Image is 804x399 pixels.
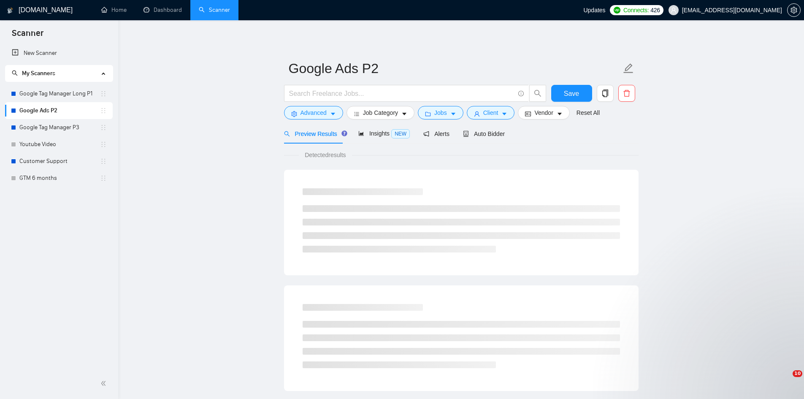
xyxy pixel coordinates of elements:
[557,111,563,117] span: caret-down
[354,111,360,117] span: bars
[19,170,100,187] a: GTM 6 months
[425,111,431,117] span: folder
[623,63,634,74] span: edit
[597,90,613,97] span: copy
[341,130,348,137] div: Tooltip anchor
[501,111,507,117] span: caret-down
[671,7,677,13] span: user
[597,85,614,102] button: copy
[12,45,106,62] a: New Scanner
[787,3,801,17] button: setting
[5,102,113,119] li: Google Ads P2
[463,131,469,137] span: robot
[474,111,480,117] span: user
[100,379,109,388] span: double-left
[284,131,290,137] span: search
[358,130,364,136] span: area-chart
[793,370,802,377] span: 10
[100,158,107,165] span: holder
[391,129,410,138] span: NEW
[534,108,553,117] span: Vendor
[401,111,407,117] span: caret-down
[289,88,514,99] input: Search Freelance Jobs...
[618,85,635,102] button: delete
[5,119,113,136] li: Google Tag Manager P3
[564,88,579,99] span: Save
[423,131,429,137] span: notification
[5,27,50,45] span: Scanner
[19,153,100,170] a: Customer Support
[518,91,524,96] span: info-circle
[347,106,414,119] button: barsJob Categorycaret-down
[788,7,800,14] span: setting
[450,111,456,117] span: caret-down
[100,90,107,97] span: holder
[483,108,498,117] span: Client
[12,70,18,76] span: search
[619,90,635,97] span: delete
[100,141,107,148] span: holder
[551,85,592,102] button: Save
[358,130,410,137] span: Insights
[199,6,230,14] a: searchScanner
[775,370,796,391] iframe: Intercom live chat
[525,111,531,117] span: idcard
[5,136,113,153] li: Youtube Video
[530,90,546,97] span: search
[5,153,113,170] li: Customer Support
[363,108,398,117] span: Job Category
[623,5,649,15] span: Connects:
[100,107,107,114] span: holder
[418,106,463,119] button: folderJobscaret-down
[614,7,620,14] img: upwork-logo.png
[518,106,569,119] button: idcardVendorcaret-down
[143,6,182,14] a: dashboardDashboard
[19,85,100,102] a: Google Tag Manager Long P1
[22,70,55,77] span: My Scanners
[5,85,113,102] li: Google Tag Manager Long P1
[330,111,336,117] span: caret-down
[289,58,621,79] input: Scanner name...
[284,130,345,137] span: Preview Results
[12,70,55,77] span: My Scanners
[467,106,515,119] button: userClientcaret-down
[7,4,13,17] img: logo
[291,111,297,117] span: setting
[100,124,107,131] span: holder
[19,136,100,153] a: Youtube Video
[299,150,352,160] span: Detected results
[423,130,449,137] span: Alerts
[100,175,107,182] span: holder
[5,170,113,187] li: GTM 6 months
[300,108,327,117] span: Advanced
[583,7,605,14] span: Updates
[787,7,801,14] a: setting
[5,45,113,62] li: New Scanner
[19,102,100,119] a: Google Ads P2
[284,106,343,119] button: settingAdvancedcaret-down
[101,6,127,14] a: homeHome
[650,5,660,15] span: 426
[577,108,600,117] a: Reset All
[19,119,100,136] a: Google Tag Manager P3
[529,85,546,102] button: search
[463,130,505,137] span: Auto Bidder
[434,108,447,117] span: Jobs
